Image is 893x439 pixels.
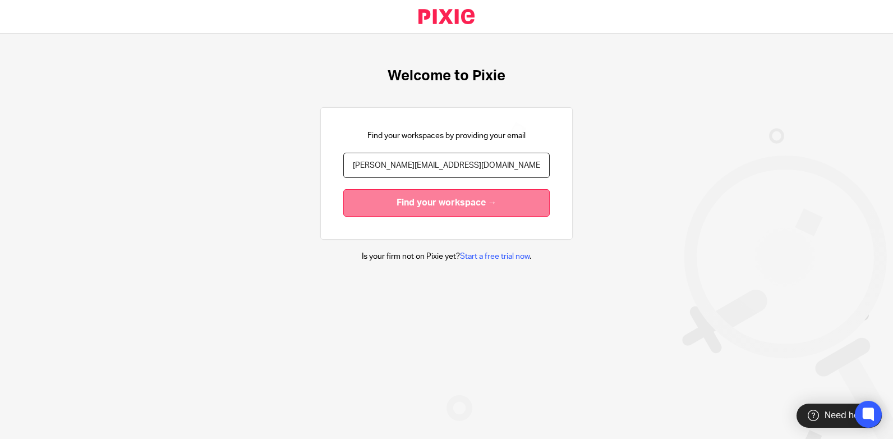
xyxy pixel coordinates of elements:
p: Is your firm not on Pixie yet? . [362,251,531,262]
h1: Welcome to Pixie [388,67,505,85]
input: name@example.com [343,153,550,178]
p: Find your workspaces by providing your email [367,130,526,141]
div: Need help? [797,404,882,428]
a: Start a free trial now [460,253,530,260]
input: Find your workspace → [343,189,550,217]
